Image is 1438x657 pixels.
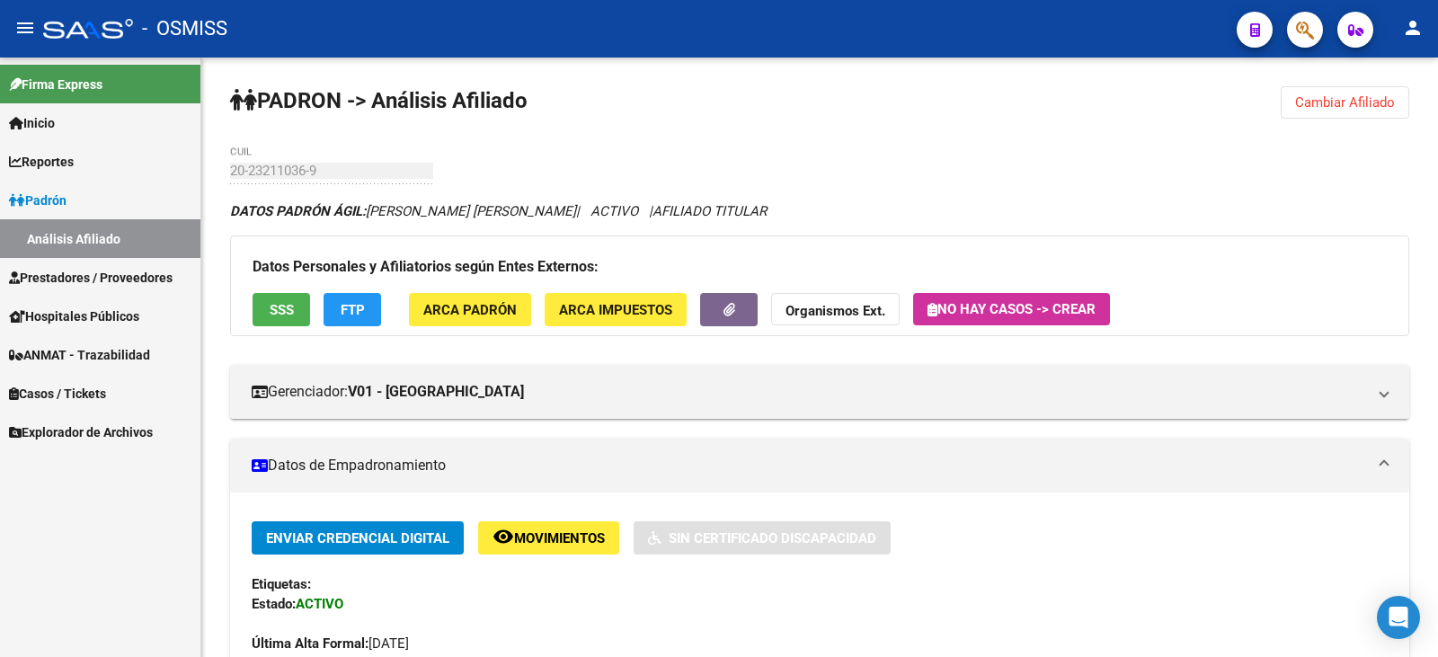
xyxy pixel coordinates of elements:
strong: Etiquetas: [252,576,311,592]
span: Explorador de Archivos [9,422,153,442]
div: Open Intercom Messenger [1377,596,1420,639]
button: ARCA Padrón [409,293,531,326]
span: Sin Certificado Discapacidad [669,530,876,546]
span: Inicio [9,113,55,133]
span: Casos / Tickets [9,384,106,404]
span: [PERSON_NAME] [PERSON_NAME] [230,203,576,219]
span: FTP [341,302,365,318]
span: - OSMISS [142,9,227,49]
button: ARCA Impuestos [545,293,687,326]
button: SSS [253,293,310,326]
span: ARCA Impuestos [559,302,672,318]
span: Prestadores / Proveedores [9,268,173,288]
button: Enviar Credencial Digital [252,521,464,555]
span: SSS [270,302,294,318]
span: Hospitales Públicos [9,306,139,326]
strong: Última Alta Formal: [252,635,368,652]
span: ANMAT - Trazabilidad [9,345,150,365]
button: Movimientos [478,521,619,555]
strong: Organismos Ext. [786,303,885,319]
button: Sin Certificado Discapacidad [634,521,891,555]
button: FTP [324,293,381,326]
strong: PADRON -> Análisis Afiliado [230,88,528,113]
h3: Datos Personales y Afiliatorios según Entes Externos: [253,254,1387,280]
strong: DATOS PADRÓN ÁGIL: [230,203,366,219]
span: Firma Express [9,75,102,94]
strong: Estado: [252,596,296,612]
mat-expansion-panel-header: Gerenciador:V01 - [GEOGRAPHIC_DATA] [230,365,1409,419]
span: No hay casos -> Crear [928,301,1096,317]
button: Cambiar Afiliado [1281,86,1409,119]
mat-expansion-panel-header: Datos de Empadronamiento [230,439,1409,493]
mat-icon: person [1402,17,1424,39]
span: Cambiar Afiliado [1295,94,1395,111]
span: AFILIADO TITULAR [652,203,767,219]
span: Padrón [9,191,67,210]
span: Enviar Credencial Digital [266,530,449,546]
span: ARCA Padrón [423,302,517,318]
mat-icon: remove_red_eye [493,526,514,547]
mat-panel-title: Datos de Empadronamiento [252,456,1366,475]
button: Organismos Ext. [771,293,900,326]
mat-panel-title: Gerenciador: [252,382,1366,402]
i: | ACTIVO | [230,203,767,219]
mat-icon: menu [14,17,36,39]
span: Movimientos [514,530,605,546]
button: No hay casos -> Crear [913,293,1110,325]
span: [DATE] [252,635,409,652]
span: Reportes [9,152,74,172]
strong: ACTIVO [296,596,343,612]
strong: V01 - [GEOGRAPHIC_DATA] [348,382,524,402]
